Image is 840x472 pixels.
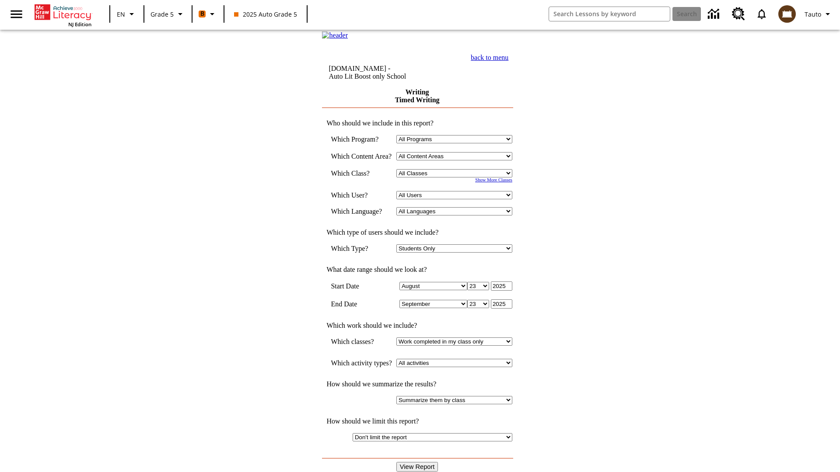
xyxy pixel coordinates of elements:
span: 2025 Auto Grade 5 [234,10,297,19]
button: Select a new avatar [773,3,801,25]
button: Boost Class color is orange. Change class color [195,6,221,22]
span: B [200,8,204,19]
button: Open side menu [3,1,29,27]
td: Which Class? [331,169,392,177]
a: Show More Classes [475,177,512,182]
a: Writing Timed Writing [395,88,440,104]
td: Which work should we include? [322,322,512,330]
button: Profile/Settings [801,6,836,22]
span: Grade 5 [150,10,174,19]
td: Which Language? [331,207,392,215]
img: avatar image [778,5,796,23]
span: EN [117,10,125,19]
input: View Report [396,462,438,472]
a: back to menu [471,54,508,61]
a: Data Center [703,2,727,26]
td: Which classes? [331,337,392,346]
td: End Date [331,299,392,309]
td: What date range should we look at? [322,266,512,274]
input: search field [549,7,670,21]
td: Which Type? [331,244,392,253]
td: How should we summarize the results? [322,380,512,388]
img: header [322,31,348,39]
span: NJ Edition [68,21,91,28]
td: [DOMAIN_NAME] - [329,65,440,80]
button: Grade: Grade 5, Select a grade [147,6,189,22]
td: Who should we include in this report? [322,119,512,127]
a: Resource Center, Will open in new tab [727,2,750,26]
div: Home [35,3,91,28]
td: Which activity types? [331,359,392,367]
nobr: Which Content Area? [331,153,392,160]
td: Which Program? [331,135,392,143]
td: Which User? [331,191,392,199]
span: Tauto [805,10,821,19]
nobr: Auto Lit Boost only School [329,73,406,80]
td: Start Date [331,281,392,291]
button: Language: EN, Select a language [113,6,141,22]
a: Notifications [750,3,773,25]
td: How should we limit this report? [322,417,512,425]
td: Which type of users should we include? [322,229,512,236]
